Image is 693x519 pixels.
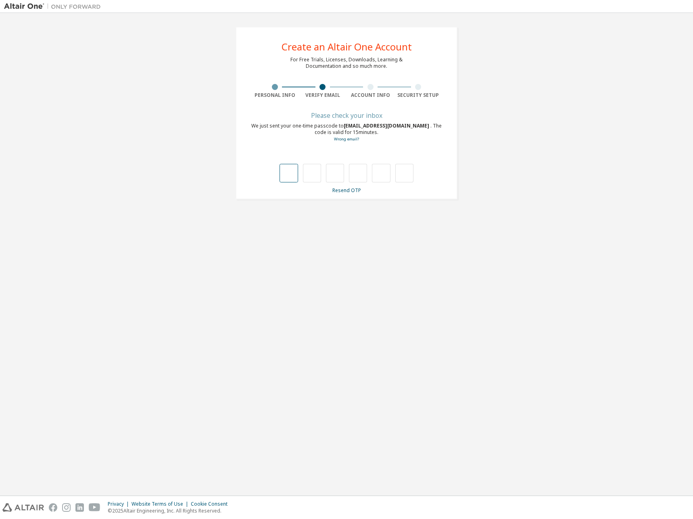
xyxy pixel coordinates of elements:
a: Resend OTP [332,187,361,194]
div: Security Setup [395,92,443,98]
div: Privacy [108,501,132,507]
div: Create an Altair One Account [282,42,412,52]
img: youtube.svg [89,503,100,512]
div: Website Terms of Use [132,501,191,507]
img: facebook.svg [49,503,57,512]
div: Cookie Consent [191,501,232,507]
div: Please check your inbox [251,113,442,118]
div: We just sent your one-time passcode to . The code is valid for 15 minutes. [251,123,442,142]
a: Go back to the registration form [334,136,359,142]
img: instagram.svg [62,503,71,512]
div: Verify Email [299,92,347,98]
img: linkedin.svg [75,503,84,512]
div: For Free Trials, Licenses, Downloads, Learning & Documentation and so much more. [290,57,403,69]
span: [EMAIL_ADDRESS][DOMAIN_NAME] [344,122,430,129]
p: © 2025 Altair Engineering, Inc. All Rights Reserved. [108,507,232,514]
img: altair_logo.svg [2,503,44,512]
div: Account Info [346,92,395,98]
div: Personal Info [251,92,299,98]
img: Altair One [4,2,105,10]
